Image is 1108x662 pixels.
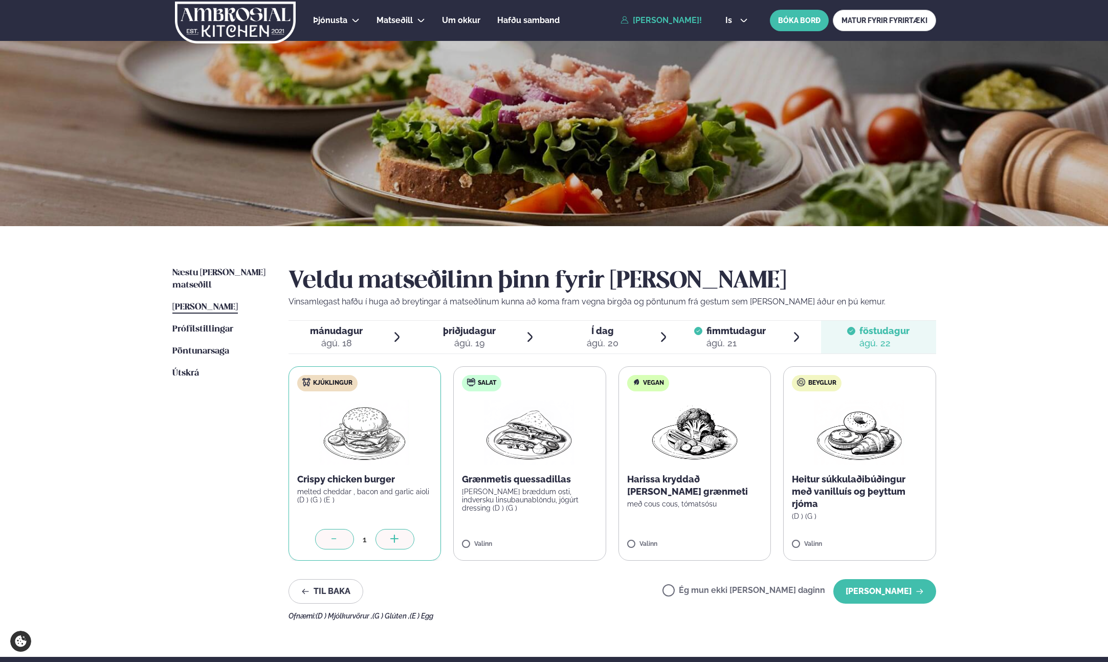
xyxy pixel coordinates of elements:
[833,579,936,604] button: [PERSON_NAME]
[172,301,238,314] a: [PERSON_NAME]
[289,579,363,604] button: Til baka
[497,15,560,25] span: Hafðu samband
[497,14,560,27] a: Hafðu samband
[442,15,480,25] span: Um okkur
[372,612,410,620] span: (G ) Glúten ,
[310,337,363,349] div: ágú. 18
[792,512,927,520] p: (D ) (G )
[627,473,763,498] p: Harissa kryddað [PERSON_NAME] grænmeti
[289,612,936,620] div: Ofnæmi:
[297,488,433,504] p: melted cheddar , bacon and garlic aioli (D ) (G ) (E )
[833,10,936,31] a: MATUR FYRIR FYRIRTÆKI
[316,612,372,620] span: (D ) Mjólkurvörur ,
[319,400,410,465] img: Hamburger.png
[632,378,640,386] img: Vegan.svg
[478,379,496,387] span: Salat
[706,325,766,336] span: fimmtudagur
[172,345,229,358] a: Pöntunarsaga
[587,325,618,337] span: Í dag
[172,325,233,334] span: Prófílstillingar
[313,15,347,25] span: Þjónusta
[172,267,268,292] a: Næstu [PERSON_NAME] matseðill
[174,2,297,43] img: logo
[289,296,936,308] p: Vinsamlegast hafðu í huga að breytingar á matseðlinum kunna að koma fram vegna birgða og pöntunum...
[717,16,756,25] button: is
[462,473,597,486] p: Grænmetis quessadillas
[462,488,597,512] p: [PERSON_NAME] bræddum osti, indversku linsubaunablöndu, jógúrt dressing (D ) (G )
[484,400,574,465] img: Quesadilla.png
[302,378,311,386] img: chicken.svg
[172,269,265,290] span: Næstu [PERSON_NAME] matseðill
[814,400,904,465] img: Croissant.png
[770,10,829,31] button: BÓKA BORÐ
[297,473,433,486] p: Crispy chicken burger
[172,323,233,336] a: Prófílstillingar
[797,378,806,386] img: bagle-new-16px.svg
[172,347,229,356] span: Pöntunarsaga
[313,14,347,27] a: Þjónusta
[627,500,763,508] p: með cous cous, tómatsósu
[443,337,496,349] div: ágú. 19
[172,367,199,380] a: Útskrá
[354,534,375,545] div: 1
[442,14,480,27] a: Um okkur
[172,369,199,378] span: Útskrá
[467,378,475,386] img: salad.svg
[587,337,618,349] div: ágú. 20
[172,303,238,312] span: [PERSON_NAME]
[313,379,352,387] span: Kjúklingur
[859,325,910,336] span: föstudagur
[792,473,927,510] p: Heitur súkkulaðibúðingur með vanilluís og þeyttum rjóma
[376,14,413,27] a: Matseðill
[443,325,496,336] span: þriðjudagur
[376,15,413,25] span: Matseðill
[410,612,433,620] span: (E ) Egg
[289,267,936,296] h2: Veldu matseðilinn þinn fyrir [PERSON_NAME]
[10,631,31,652] a: Cookie settings
[725,16,735,25] span: is
[706,337,766,349] div: ágú. 21
[621,16,702,25] a: [PERSON_NAME]!
[643,379,664,387] span: Vegan
[310,325,363,336] span: mánudagur
[650,400,740,465] img: Vegan.png
[859,337,910,349] div: ágú. 22
[808,379,836,387] span: Beyglur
